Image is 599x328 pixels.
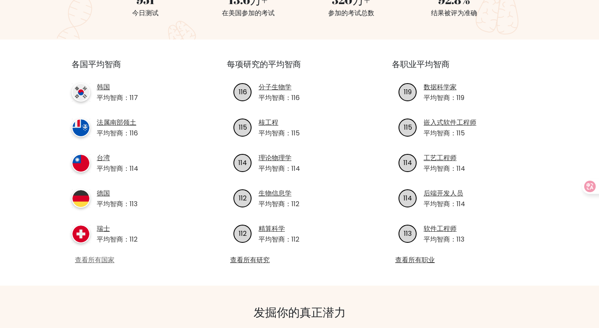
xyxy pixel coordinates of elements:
[431,8,477,18] font: 结果被评为准确
[259,153,300,163] a: 理论物理学
[97,224,138,234] a: 瑞士
[424,235,464,244] font: 平均智商：113
[97,93,138,102] font: 平均智商：117
[259,224,299,234] a: 精算科学
[72,154,90,172] img: 国家
[259,128,300,138] font: 平均智商：115
[259,188,299,198] a: 生物信息学
[222,8,275,18] font: 在美国参加的考试
[75,255,194,265] a: 查看所有国家
[424,93,464,102] font: 平均智商：119
[424,118,476,128] a: 嵌入式软件工程师
[424,188,465,198] a: 后端开发人员
[230,255,270,265] font: 查看所有研究
[239,87,247,97] text: 116
[424,153,465,163] a: 工艺工程师
[424,82,464,92] a: 数据科学家
[239,123,247,132] text: 115
[97,188,110,198] font: 德国
[404,87,412,97] text: 119
[259,188,291,198] font: 生物信息学
[97,128,138,138] font: 平均智商：116
[403,193,412,203] text: 114
[424,82,457,92] font: 数据科学家
[259,164,300,173] font: 平均智商：114
[404,229,412,238] text: 113
[259,82,291,92] font: 分子生物学
[403,158,412,167] text: 114
[239,193,247,203] text: 112
[395,255,534,265] a: 查看所有职业
[72,83,90,102] img: 国家
[259,82,300,92] a: 分子生物学
[259,93,300,102] font: 平均智商：116
[254,304,346,320] font: 发掘你的真正潜力
[424,118,476,127] font: 嵌入式软件工程师
[328,8,374,18] font: 参加的考试总数
[424,153,457,163] font: 工艺工程师
[227,58,301,70] font: 每项研究的平均智商
[97,118,138,128] a: 法属南部领土
[395,255,435,265] font: 查看所有职业
[72,189,90,208] img: 国家
[132,8,158,18] font: 今日测试
[97,235,138,244] font: 平均智商：112
[72,119,90,137] img: 国家
[75,255,114,265] font: 查看所有国家
[72,225,90,243] img: 国家
[392,58,450,70] font: 各职业平均智商
[97,82,110,92] font: 韩国
[259,118,278,127] font: 核工程
[259,118,300,128] a: 核工程
[424,164,465,173] font: 平均智商：114
[97,153,138,163] a: 台湾
[230,255,369,265] a: 查看所有研究
[97,188,138,198] a: 德国
[97,118,136,127] font: 法属南部领土
[259,199,299,209] font: 平均智商：112
[97,82,138,92] a: 韩国
[97,153,110,163] font: 台湾
[238,158,247,167] text: 114
[404,123,412,132] text: 115
[424,199,465,209] font: 平均智商：114
[97,164,138,173] font: 平均智商：114
[424,224,457,233] font: 软件工程师
[72,58,121,70] font: 各国平均智商
[259,224,285,233] font: 精算科学
[97,224,110,233] font: 瑞士
[259,235,299,244] font: 平均智商：112
[259,153,291,163] font: 理论物理学
[424,188,463,198] font: 后端开发人员
[239,229,247,238] text: 112
[424,224,464,234] a: 软件工程师
[424,128,465,138] font: 平均智商：115
[97,199,138,209] font: 平均智商：113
